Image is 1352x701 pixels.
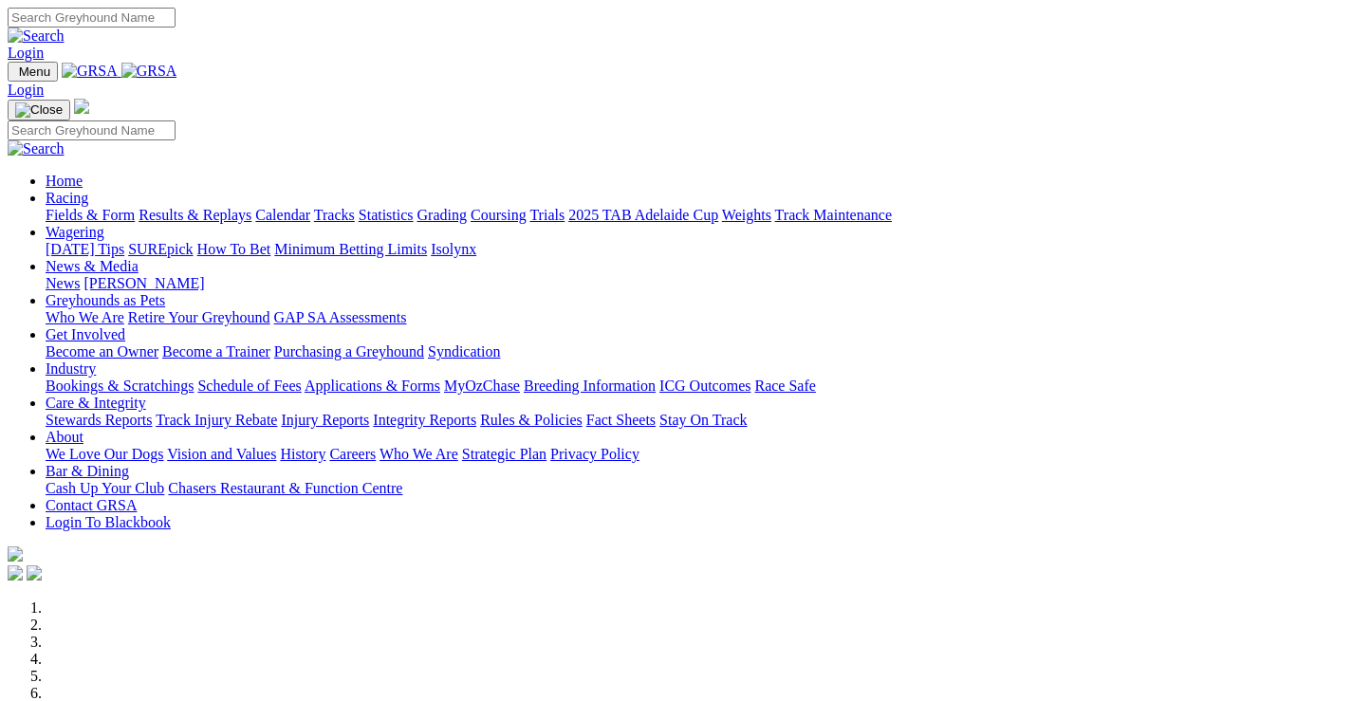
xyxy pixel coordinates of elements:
[46,480,1344,497] div: Bar & Dining
[46,190,88,206] a: Racing
[8,565,23,581] img: facebook.svg
[46,446,1344,463] div: About
[128,241,193,257] a: SUREpick
[524,378,656,394] a: Breeding Information
[46,309,1344,326] div: Greyhounds as Pets
[471,207,527,223] a: Coursing
[8,82,44,98] a: Login
[380,446,458,462] a: Who We Are
[46,207,1344,224] div: Racing
[754,378,815,394] a: Race Safe
[550,446,639,462] a: Privacy Policy
[27,565,42,581] img: twitter.svg
[197,241,271,257] a: How To Bet
[359,207,414,223] a: Statistics
[167,446,276,462] a: Vision and Values
[156,412,277,428] a: Track Injury Rebate
[46,378,194,394] a: Bookings & Scratchings
[46,343,1344,360] div: Get Involved
[46,275,1344,292] div: News & Media
[46,292,165,308] a: Greyhounds as Pets
[46,360,96,377] a: Industry
[722,207,771,223] a: Weights
[8,62,58,82] button: Toggle navigation
[305,378,440,394] a: Applications & Forms
[168,480,402,496] a: Chasers Restaurant & Function Centre
[46,412,1344,429] div: Care & Integrity
[46,480,164,496] a: Cash Up Your Club
[8,45,44,61] a: Login
[586,412,656,428] a: Fact Sheets
[46,412,152,428] a: Stewards Reports
[46,326,125,342] a: Get Involved
[46,514,171,530] a: Login To Blackbook
[529,207,565,223] a: Trials
[46,463,129,479] a: Bar & Dining
[46,309,124,325] a: Who We Are
[255,207,310,223] a: Calendar
[46,395,146,411] a: Care & Integrity
[8,100,70,120] button: Toggle navigation
[274,241,427,257] a: Minimum Betting Limits
[431,241,476,257] a: Isolynx
[46,275,80,291] a: News
[128,309,270,325] a: Retire Your Greyhound
[568,207,718,223] a: 2025 TAB Adelaide Cup
[139,207,251,223] a: Results & Replays
[281,412,369,428] a: Injury Reports
[659,412,747,428] a: Stay On Track
[314,207,355,223] a: Tracks
[46,446,163,462] a: We Love Our Dogs
[197,378,301,394] a: Schedule of Fees
[15,102,63,118] img: Close
[46,378,1344,395] div: Industry
[417,207,467,223] a: Grading
[659,378,750,394] a: ICG Outcomes
[46,173,83,189] a: Home
[46,497,137,513] a: Contact GRSA
[428,343,500,360] a: Syndication
[280,446,325,462] a: History
[46,258,139,274] a: News & Media
[46,429,83,445] a: About
[373,412,476,428] a: Integrity Reports
[46,343,158,360] a: Become an Owner
[462,446,546,462] a: Strategic Plan
[74,99,89,114] img: logo-grsa-white.png
[8,28,65,45] img: Search
[46,241,1344,258] div: Wagering
[46,241,124,257] a: [DATE] Tips
[8,546,23,562] img: logo-grsa-white.png
[8,120,176,140] input: Search
[444,378,520,394] a: MyOzChase
[8,140,65,157] img: Search
[19,65,50,79] span: Menu
[274,309,407,325] a: GAP SA Assessments
[121,63,177,80] img: GRSA
[46,207,135,223] a: Fields & Form
[274,343,424,360] a: Purchasing a Greyhound
[8,8,176,28] input: Search
[162,343,270,360] a: Become a Trainer
[329,446,376,462] a: Careers
[83,275,204,291] a: [PERSON_NAME]
[480,412,583,428] a: Rules & Policies
[775,207,892,223] a: Track Maintenance
[46,224,104,240] a: Wagering
[62,63,118,80] img: GRSA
